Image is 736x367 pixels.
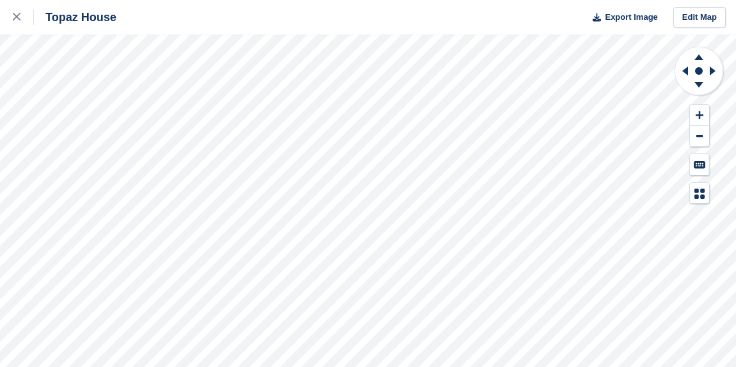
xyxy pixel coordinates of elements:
[690,105,709,126] button: Zoom In
[690,183,709,204] button: Map Legend
[690,126,709,147] button: Zoom Out
[34,10,116,25] div: Topaz House
[585,7,658,28] button: Export Image
[673,7,726,28] a: Edit Map
[605,11,657,24] span: Export Image
[690,154,709,175] button: Keyboard Shortcuts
